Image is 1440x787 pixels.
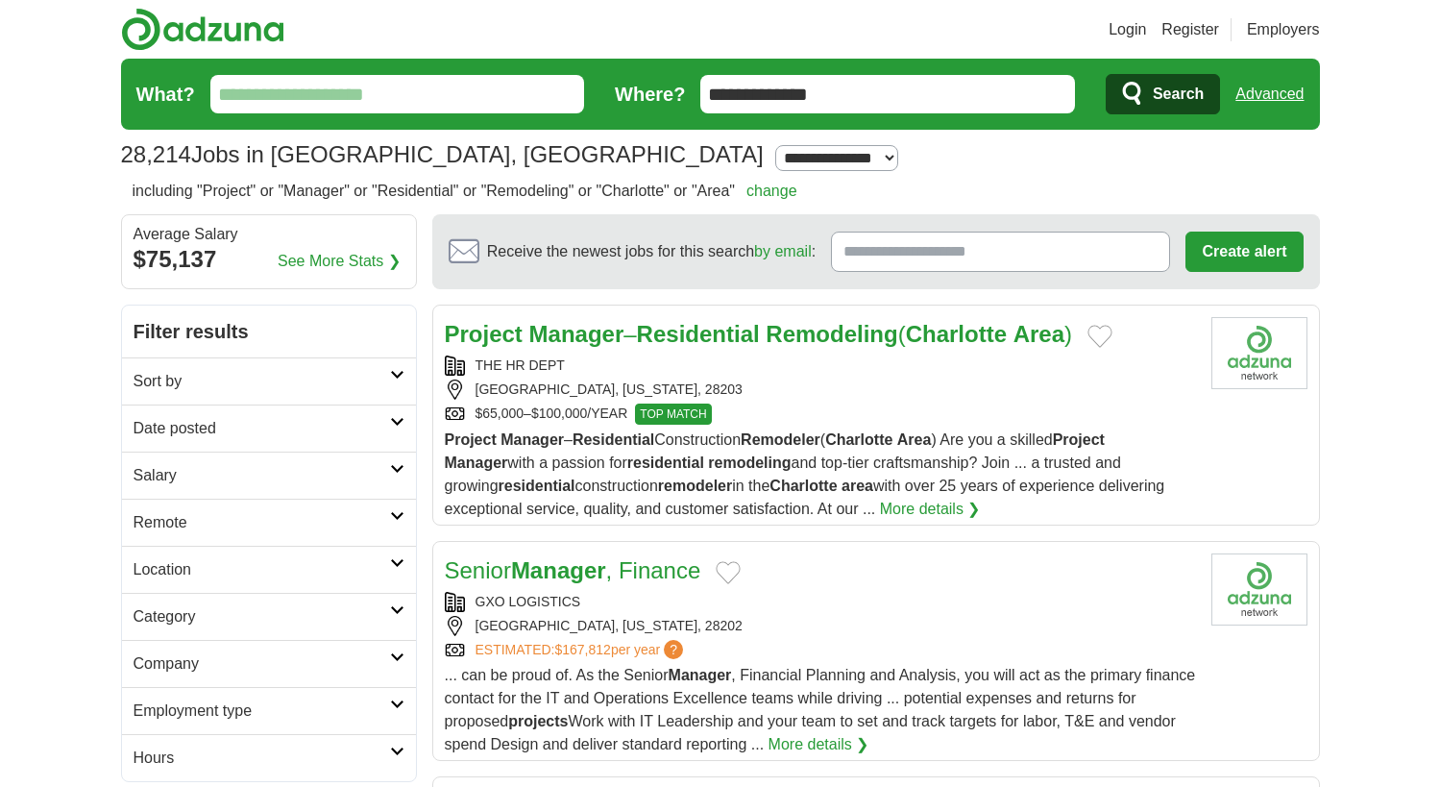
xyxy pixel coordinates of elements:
div: $75,137 [134,242,404,277]
a: Category [122,593,416,640]
a: SeniorManager, Finance [445,557,701,583]
strong: Manager [500,431,564,448]
a: Advanced [1235,75,1304,113]
div: GXO LOGISTICS [445,592,1196,612]
a: See More Stats ❯ [278,250,401,273]
strong: remodeling [708,455,791,471]
strong: Remodeler [741,431,820,448]
h2: Location [134,558,390,581]
a: More details ❯ [880,498,981,521]
a: ESTIMATED:$167,812per year? [476,640,688,660]
strong: Residential [573,431,654,448]
strong: Area [897,431,932,448]
button: Add to favorite jobs [716,561,741,584]
span: 28,214 [121,137,191,172]
strong: remodeler [658,478,732,494]
a: Employers [1247,18,1320,41]
span: ... can be proud of. As the Senior , Financial Planning and Analysis, you will act as the primary... [445,667,1196,752]
strong: Charlotte [825,431,892,448]
h2: Sort by [134,370,390,393]
strong: Residential [637,321,760,347]
a: Sort by [122,357,416,405]
a: Date posted [122,405,416,452]
a: Hours [122,734,416,781]
h2: including "Project" or "Manager" or "Residential" or "Remodeling" or "Charlotte" or "Area" [133,180,797,203]
h2: Hours [134,747,390,770]
a: change [746,183,797,199]
button: Create alert [1185,232,1303,272]
a: Salary [122,452,416,499]
a: Company [122,640,416,687]
label: Where? [615,80,685,109]
h2: Filter results [122,306,416,357]
h2: Company [134,652,390,676]
strong: Project [445,321,523,347]
div: Average Salary [134,227,404,242]
strong: Manager [529,321,624,347]
strong: area [842,478,873,494]
strong: Manager [511,557,606,583]
h1: Jobs in [GEOGRAPHIC_DATA], [GEOGRAPHIC_DATA] [121,141,764,167]
div: [GEOGRAPHIC_DATA], [US_STATE], 28203 [445,380,1196,400]
strong: projects [508,713,568,729]
span: ? [664,640,683,659]
strong: Area [1013,321,1064,347]
a: Register [1161,18,1219,41]
div: $65,000–$100,000/YEAR [445,404,1196,425]
strong: Charlotte [906,321,1007,347]
h2: Salary [134,464,390,487]
span: – Construction ( ) Are you a skilled with a passion for and top-tier craftsmanship? Join ... a tr... [445,431,1165,517]
h2: Employment type [134,700,390,723]
img: Company logo [1211,553,1307,626]
strong: Charlotte [769,478,837,494]
h2: Category [134,605,390,628]
h2: Date posted [134,417,390,440]
strong: Manager [445,455,508,471]
a: Employment type [122,687,416,734]
a: More details ❯ [769,733,869,756]
a: Login [1109,18,1146,41]
span: Receive the newest jobs for this search : [487,240,816,263]
a: Project Manager–Residential Remodeling(Charlotte Area) [445,321,1073,347]
strong: Project [445,431,497,448]
span: Search [1153,75,1204,113]
a: Location [122,546,416,593]
label: What? [136,80,195,109]
a: by email [754,243,812,259]
strong: Manager [669,667,732,683]
div: [GEOGRAPHIC_DATA], [US_STATE], 28202 [445,616,1196,636]
strong: Remodeling [766,321,897,347]
a: Remote [122,499,416,546]
button: Add to favorite jobs [1087,325,1112,348]
strong: Project [1053,431,1105,448]
strong: residential [499,478,575,494]
button: Search [1106,74,1220,114]
span: TOP MATCH [635,404,711,425]
strong: residential [627,455,704,471]
div: THE HR DEPT [445,356,1196,376]
span: $167,812 [554,642,610,657]
h2: Remote [134,511,390,534]
img: Company logo [1211,317,1307,389]
img: Adzuna logo [121,8,284,51]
